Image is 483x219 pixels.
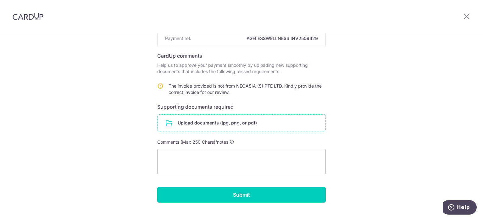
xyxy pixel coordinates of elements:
[157,52,326,60] h6: CardUp comments
[157,187,326,203] input: Submit
[443,200,477,216] iframe: Opens a widget where you can find more information
[157,139,228,145] span: Comments (Max 250 Chars)/notes
[194,35,318,42] span: AGELESSWELLNESS INV2509429
[157,114,326,131] div: Upload documents (jpg, png, or pdf)
[165,35,191,42] span: Payment ref.
[169,83,322,95] span: The invoice provided is not from NEOASIA (S) PTE LTD. Kindly provide the correct invoice for our ...
[157,103,326,111] h6: Supporting documents required
[13,13,43,20] img: CardUp
[157,62,326,75] p: Help us to approve your payment smoothly by uploading new supporting documents that includes the ...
